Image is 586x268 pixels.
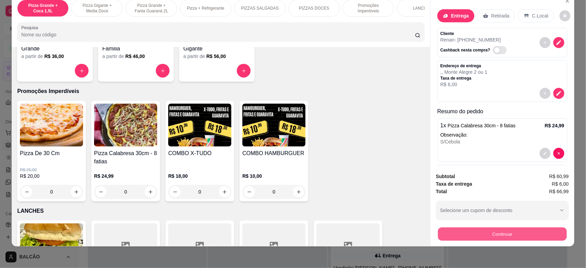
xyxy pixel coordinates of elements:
button: decrease-product-quantity [553,148,564,159]
button: increase-product-quantity [145,186,156,197]
h4: COMBO HAMBURGUER [242,149,306,158]
h4: Pizza Calabresa 30cm - 8 fatias [94,149,157,166]
p: Endereço de entrega [440,63,487,69]
span: R$ 60,99 [549,173,569,180]
p: Taxa de entrega [440,75,487,81]
p: Entrega [451,12,469,19]
h4: Familia [102,45,170,53]
input: Pesquisa [21,31,415,38]
button: decrease-product-quantity [95,186,106,197]
p: R$ 20,00 [20,173,83,179]
img: product-image [242,104,306,147]
img: product-image [94,104,157,147]
h4: Pizza De 30 Cm [20,149,83,158]
button: Continuar [438,227,567,241]
h4: COMBO X-TUDO [168,149,231,158]
label: Pesquisa [21,25,41,31]
span: Pizza Calabresa 30cm - 8 fatias [448,123,516,128]
strong: Taxa de entrega [436,181,472,187]
p: PIZZAS SALGADAS [241,5,279,11]
div: S/Cebola [440,138,564,145]
p: Cliente [440,31,509,36]
strong: Subtotal [436,174,455,179]
p: 1 x [440,121,516,130]
p: LANCHES [413,5,433,11]
span: R$ 66,99 [549,188,569,195]
button: decrease-product-quantity [540,148,551,159]
img: product-image [168,104,231,147]
p: Pizza Grande + Fanta Guaraná 2L [131,3,171,14]
h6: R$ 56,00 [206,53,226,60]
p: R$ 18,00 [168,173,231,179]
label: Automatic updates [493,46,509,54]
p: Renan - [PHONE_NUMBER] [440,36,509,43]
h4: Grande [21,45,89,53]
img: product-image [20,223,83,266]
p: Pizza + Refrigerante [187,5,225,11]
p: Resumo do pedido [437,107,567,116]
h6: R$ 46,00 [125,53,145,60]
h6: R$ 36,00 [44,53,64,60]
button: decrease-product-quantity [553,37,564,48]
div: a partir de [102,53,170,60]
p: R$ 24,99 [545,122,564,129]
button: decrease-product-quantity [540,37,551,48]
button: decrease-product-quantity [553,88,564,99]
button: Selecione um cupom de desconto [436,201,569,220]
p: R$ 24,99 [94,173,157,179]
strong: Total [436,189,447,194]
button: increase-product-quantity [75,64,89,78]
button: decrease-product-quantity [560,10,571,21]
p: Pizza Grande + Coca 1,5L [23,3,63,14]
p: Observação: [440,131,564,138]
div: a partir de [21,53,89,60]
h4: Gigante [183,45,251,53]
p: Promoções Imperdíveis [17,87,425,95]
p: R$ 25,00 [20,167,83,173]
div: a partir de [183,53,251,60]
span: R$ 6,00 [552,180,569,188]
p: LANCHES [17,207,425,215]
img: product-image [20,104,83,147]
button: increase-product-quantity [156,64,170,78]
button: increase-product-quantity [237,64,251,78]
p: Retirada [491,12,509,19]
p: , , Monte Alegre 2 ou 1 [440,69,487,75]
p: PIZZAS DOCES [299,5,329,11]
p: Promoções Imperdíveis [348,3,388,14]
p: C.Local [532,12,548,19]
button: decrease-product-quantity [540,88,551,99]
p: R$ 6,00 [440,81,487,88]
p: Pizza Gigante + Media Doce [77,3,117,14]
p: Cashback nesta compra? [440,47,490,53]
p: R$ 10,00 [242,173,306,179]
